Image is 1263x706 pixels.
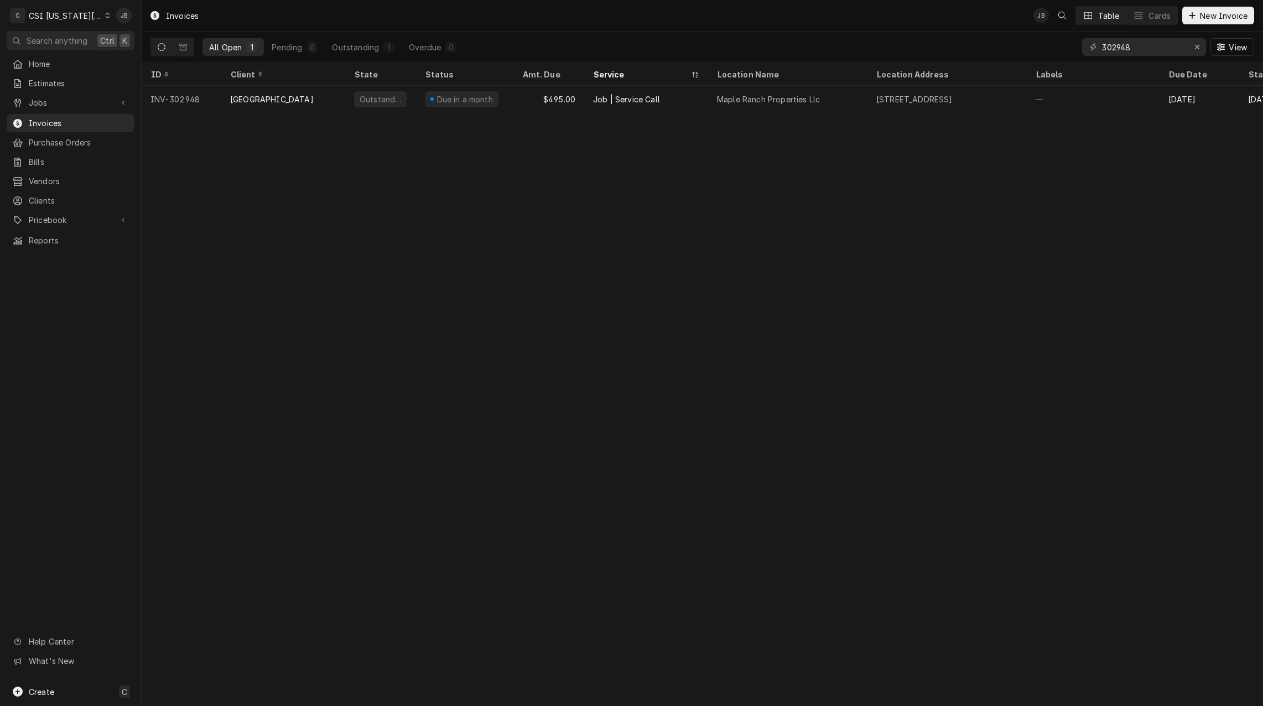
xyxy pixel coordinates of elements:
[10,8,25,23] div: CSI Kansas City's Avatar
[448,41,454,53] div: 0
[29,214,112,226] span: Pricebook
[1036,69,1151,80] div: Labels
[1148,10,1171,22] div: Cards
[1210,38,1254,56] button: View
[29,655,128,667] span: What's New
[7,632,134,651] a: Go to Help Center
[7,231,134,250] a: Reports
[593,69,688,80] div: Service
[209,41,242,53] div: All Open
[29,687,54,697] span: Create
[593,94,660,105] div: Job | Service Call
[7,211,134,229] a: Go to Pricebook
[230,94,314,105] div: [GEOGRAPHIC_DATA]
[7,114,134,132] a: Invoices
[7,172,134,190] a: Vendors
[1182,7,1254,24] button: New Invoice
[1198,10,1250,22] span: New Invoice
[29,77,129,89] span: Estimates
[29,58,129,70] span: Home
[7,55,134,73] a: Home
[358,94,403,105] div: Outstanding
[522,69,573,80] div: Amt. Due
[122,686,127,698] span: C
[10,8,25,23] div: C
[7,133,134,152] a: Purchase Orders
[122,35,127,46] span: K
[29,636,128,647] span: Help Center
[29,235,129,246] span: Reports
[116,8,132,23] div: Joshua Bennett's Avatar
[29,175,129,187] span: Vendors
[1033,8,1049,23] div: JB
[7,31,134,50] button: Search anythingCtrlK
[409,41,441,53] div: Overdue
[1160,86,1239,112] div: [DATE]
[7,94,134,112] a: Go to Jobs
[354,69,407,80] div: State
[1033,8,1049,23] div: Joshua Bennett's Avatar
[29,97,112,108] span: Jobs
[29,10,102,22] div: CSI [US_STATE][GEOGRAPHIC_DATA]
[1053,7,1071,24] button: Open search
[230,69,334,80] div: Client
[272,41,302,53] div: Pending
[717,94,820,105] div: Maple Ranch Properties Llc
[1098,10,1120,22] div: Table
[1027,86,1160,112] div: —
[1168,69,1228,80] div: Due Date
[7,74,134,92] a: Estimates
[7,153,134,171] a: Bills
[150,69,210,80] div: ID
[7,652,134,670] a: Go to What's New
[309,41,315,53] div: 0
[435,94,494,105] div: Due in a month
[29,195,129,206] span: Clients
[29,156,129,168] span: Bills
[386,41,392,53] div: 1
[876,94,953,105] div: [STREET_ADDRESS]
[717,69,856,80] div: Location Name
[116,8,132,23] div: JB
[425,69,502,80] div: Status
[7,191,134,210] a: Clients
[1102,38,1185,56] input: Keyword search
[29,117,129,129] span: Invoices
[248,41,255,53] div: 1
[142,86,221,112] div: INV-302948
[100,35,115,46] span: Ctrl
[876,69,1016,80] div: Location Address
[29,137,129,148] span: Purchase Orders
[513,86,584,112] div: $495.00
[1226,41,1249,53] span: View
[332,41,379,53] div: Outstanding
[27,35,87,46] span: Search anything
[1188,38,1206,56] button: Erase input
